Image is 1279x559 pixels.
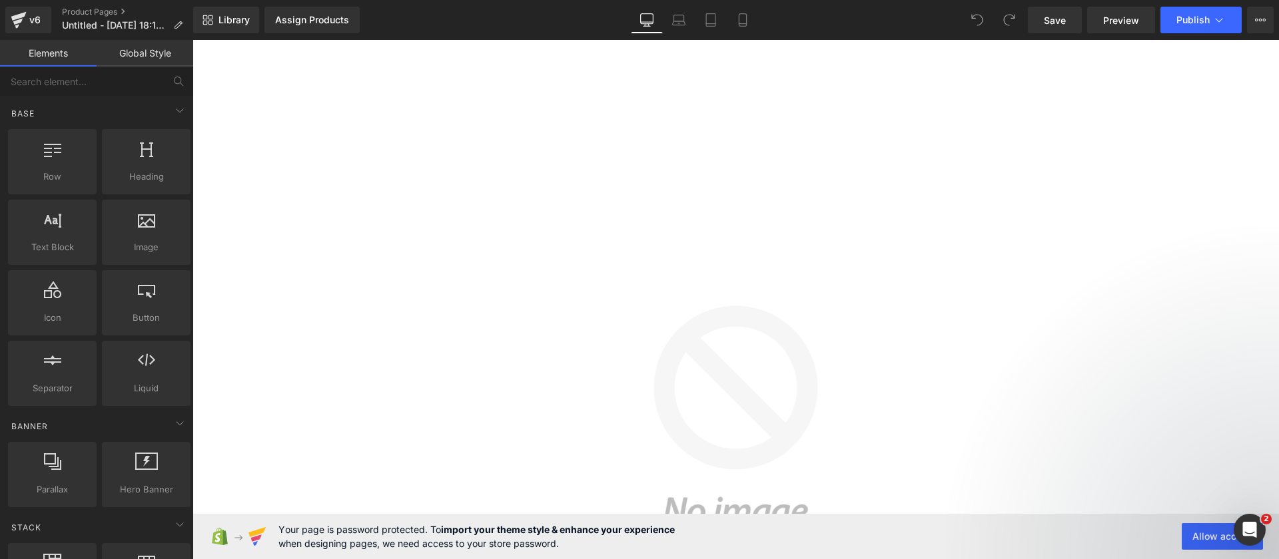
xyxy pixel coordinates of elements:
[5,7,51,33] a: v6
[106,170,187,184] span: Heading
[10,521,43,534] span: Stack
[97,40,193,67] a: Global Style
[695,7,727,33] a: Tablet
[106,482,187,496] span: Hero Banner
[12,311,93,325] span: Icon
[12,170,93,184] span: Row
[1261,514,1272,524] span: 2
[12,482,93,496] span: Parallax
[218,14,250,26] span: Library
[663,7,695,33] a: Laptop
[1103,13,1139,27] span: Preview
[275,15,349,25] div: Assign Products
[278,522,675,550] span: Your page is password protected. To when designing pages, we need access to your store password.
[12,240,93,254] span: Text Block
[1044,13,1066,27] span: Save
[441,524,675,535] strong: import your theme style & enhance your experience
[1234,514,1266,546] iframe: Intercom live chat
[1176,15,1210,25] span: Publish
[1182,523,1263,550] button: Allow access
[727,7,759,33] a: Mobile
[1160,7,1242,33] button: Publish
[62,20,168,31] span: Untitled - [DATE] 18:16:3
[106,311,187,325] span: Button
[10,420,49,433] span: Banner
[27,11,43,29] div: v6
[1247,7,1274,33] button: More
[10,107,36,120] span: Base
[964,7,991,33] button: Undo
[631,7,663,33] a: Desktop
[1087,7,1155,33] a: Preview
[106,381,187,395] span: Liquid
[12,381,93,395] span: Separator
[996,7,1023,33] button: Redo
[106,240,187,254] span: Image
[62,7,193,17] a: Product Pages
[193,7,259,33] a: New Library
